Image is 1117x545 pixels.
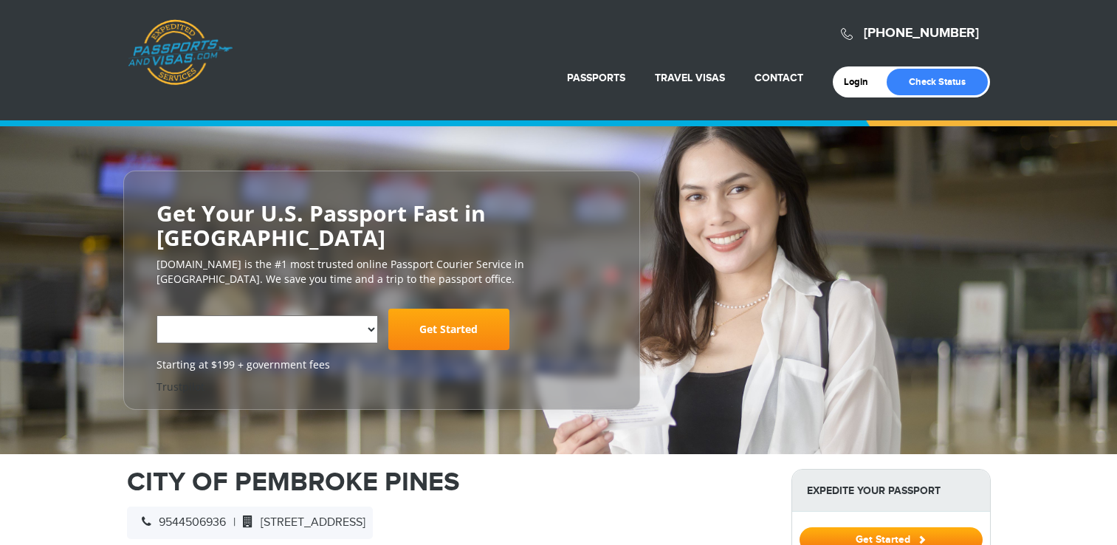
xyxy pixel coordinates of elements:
[844,76,879,88] a: Login
[157,257,607,287] p: [DOMAIN_NAME] is the #1 most trusted online Passport Courier Service in [GEOGRAPHIC_DATA]. We sav...
[236,515,365,529] span: [STREET_ADDRESS]
[792,470,990,512] strong: Expedite Your Passport
[800,533,983,545] a: Get Started
[755,72,803,84] a: Contact
[887,69,988,95] a: Check Status
[157,357,607,372] span: Starting at $199 + government fees
[388,309,509,350] a: Get Started
[864,25,979,41] a: [PHONE_NUMBER]
[134,515,226,529] span: 9544506936
[157,201,607,250] h2: Get Your U.S. Passport Fast in [GEOGRAPHIC_DATA]
[157,380,205,394] a: Trustpilot
[127,469,769,496] h1: CITY OF PEMBROKE PINES
[567,72,625,84] a: Passports
[655,72,725,84] a: Travel Visas
[128,19,233,86] a: Passports & [DOMAIN_NAME]
[127,507,373,539] div: |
